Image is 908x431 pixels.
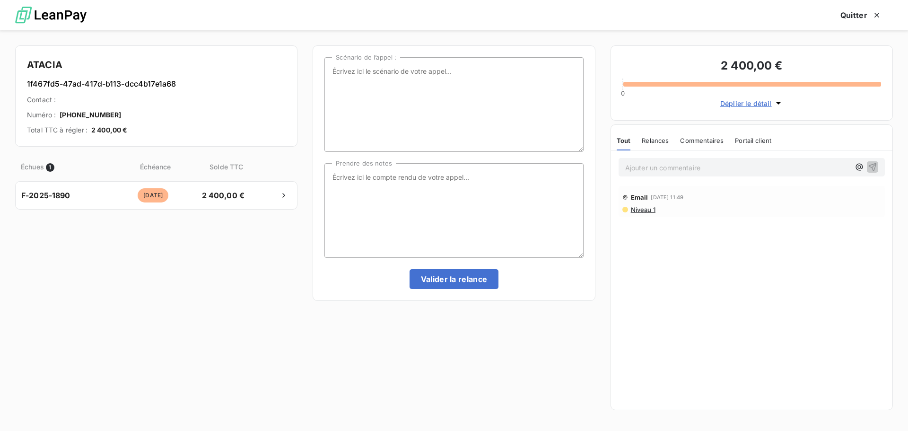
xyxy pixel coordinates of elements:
[111,162,200,172] span: Échéance
[91,125,128,135] span: 2 400,00 €
[735,137,771,144] span: Portail client
[622,57,881,76] h3: 2 400,00 €
[631,194,648,201] span: Email
[201,162,251,172] span: Solde TTC
[876,399,899,422] iframe: Intercom live chat
[680,137,724,144] span: Commentaires
[829,5,893,25] button: Quitter
[642,137,669,144] span: Relances
[27,78,286,89] h6: 1f467fd5-47ad-417d-b113-dcc4b17e1a68
[617,137,631,144] span: Tout
[27,57,286,72] h4: ATACIA
[410,269,499,289] button: Valider la relance
[21,190,70,201] span: F-2025-1890
[198,190,248,201] span: 2 400,00 €
[27,110,56,120] span: Numéro :
[621,89,625,97] span: 0
[720,98,772,108] span: Déplier le détail
[138,188,168,202] span: [DATE]
[27,125,87,135] span: Total TTC à régler :
[15,2,87,28] img: logo LeanPay
[21,162,44,172] span: Échues
[717,98,786,109] button: Déplier le détail
[651,194,683,200] span: [DATE] 11:49
[630,206,655,213] span: Niveau 1
[27,95,56,105] span: Contact :
[46,163,54,172] span: 1
[60,110,121,120] span: [PHONE_NUMBER]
